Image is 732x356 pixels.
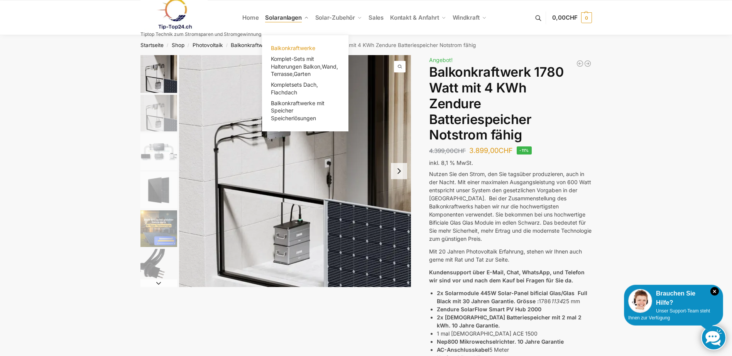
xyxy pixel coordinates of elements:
li: 1 mal [DEMOGRAPHIC_DATA] ACE 1500 [437,329,592,338]
a: Zendure-solar-flow-Batteriespeicher für BalkonkraftwerkeZnedure solar flow Batteriespeicher fuer ... [179,55,411,287]
span: Komplet-Sets mit Halterungen Balkon,Wand, Terrasse,Garten [271,55,338,77]
img: Zendure-solar-flow-Batteriespeicher für Balkonkraftwerke [140,55,177,93]
li: 1 / 11 [139,55,177,94]
p: Mit 20 Jahren Photovoltaik Erfahrung, stehen wir Ihnen auch gerne mit Rat und Tat zur Seite. [429,247,592,264]
a: Komplet-Sets mit Halterungen Balkon,Wand, Terrasse,Garten [267,54,344,79]
img: solakon-balkonkraftwerk-890-800w-2-x-445wp-module-growatt-neo-800m-x-growatt-noah-2000-schuko-kab... [140,210,177,247]
img: Anschlusskabel-3meter_schweizer-stecker [140,249,177,285]
span: Kontakt & Anfahrt [390,14,439,21]
a: Photovoltaik [193,42,223,48]
a: Kontakt & Anfahrt [387,0,449,35]
span: CHF [454,147,466,154]
li: 5 Meter [437,346,592,354]
p: Tiptop Technik zum Stromsparen und Stromgewinnung [140,32,261,37]
a: Balkonkraftwerke [231,42,274,48]
a: 0,00CHF 0 [552,6,592,29]
p: Nutzen Sie den Strom, den Sie tagsüber produzieren, auch in der Nacht. Mit einer maximalen Ausgan... [429,170,592,243]
span: Solar-Zubehör [315,14,355,21]
a: Balkonkraftwerk 900/600 Watt bificial Glas/Glas [584,60,592,67]
a: Balkonkraftwerke mit Speicher Speicherlösungen [267,98,344,124]
span: 1786 25 mm [539,298,580,304]
a: Windkraft [449,0,490,35]
strong: AC-Anschlusskabel [437,346,489,353]
span: Solaranlagen [265,14,302,21]
li: 7 / 11 [139,286,177,325]
span: inkl. 8,1 % MwSt. [429,160,473,166]
span: / [184,42,193,49]
a: Balkonkraftwerke [267,43,344,54]
strong: 2x [DEMOGRAPHIC_DATA] Batteriespeicher mit 2 mal 2 kWh. 10 Jahre Garantie. [437,314,582,329]
strong: Nep800 Mikrowechselrichter. 10 Jahre Garantie [437,338,564,345]
span: Angebot! [429,57,453,63]
bdi: 4.399,00 [429,147,466,154]
span: Windkraft [453,14,480,21]
span: CHF [499,146,513,154]
button: Next slide [140,279,177,287]
li: 4 / 11 [139,171,177,209]
span: 0,00 [552,14,577,21]
span: 0 [581,12,592,23]
img: Maysun [140,172,177,208]
span: Sales [369,14,384,21]
span: / [164,42,172,49]
em: 1134 [551,298,563,304]
li: 3 / 11 [139,132,177,171]
li: 2 / 11 [139,94,177,132]
bdi: 3.899,00 [469,146,513,154]
span: CHF [566,14,578,21]
li: 6 / 11 [139,248,177,286]
i: Schließen [710,287,719,296]
div: Brauchen Sie Hilfe? [628,289,719,307]
a: Solar-Zubehör [312,0,365,35]
a: Solaranlagen [262,0,312,35]
h1: Balkonkraftwerk 1780 Watt mit 4 KWh Zendure Batteriespeicher Notstrom fähig [429,64,592,143]
a: Shop [172,42,184,48]
strong: 2x Solarmodule 445W Solar-Panel bificial Glas/Glas Full Black mit 30 Jahren Garantie. Grösse : [437,290,587,304]
li: 5 / 11 [139,209,177,248]
button: Next slide [391,163,407,179]
strong: Kundensupport über E-Mail, Chat, WhatsApp, und Telefon wir sind vor und nach dem Kauf bei Fragen ... [429,269,585,284]
span: Balkonkraftwerke [271,45,315,51]
span: Balkonkraftwerke mit Speicher Speicherlösungen [271,100,325,121]
img: Zendure-solar-flow-Batteriespeicher für Balkonkraftwerke [179,55,411,287]
img: Customer service [628,289,652,313]
strong: Zendure SolarFlow Smart PV Hub 2000 [437,306,541,312]
a: Flexible Solarpanels (2×120 W) & SolarLaderegler [576,60,584,67]
nav: Breadcrumb [127,35,605,55]
span: -11% [517,146,532,154]
img: Zendure-solar-flow-Batteriespeicher für Balkonkraftwerke [140,95,177,131]
span: Unser Support-Team steht Ihnen zur Verfügung [628,308,710,321]
a: Kompletsets Dach, Flachdach [267,79,344,98]
span: Kompletsets Dach, Flachdach [271,81,318,96]
a: Startseite [140,42,164,48]
span: / [223,42,231,49]
a: Sales [365,0,387,35]
li: 1 / 11 [179,55,411,287]
img: Zendure Batteriespeicher-wie anschliessen [140,133,177,170]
